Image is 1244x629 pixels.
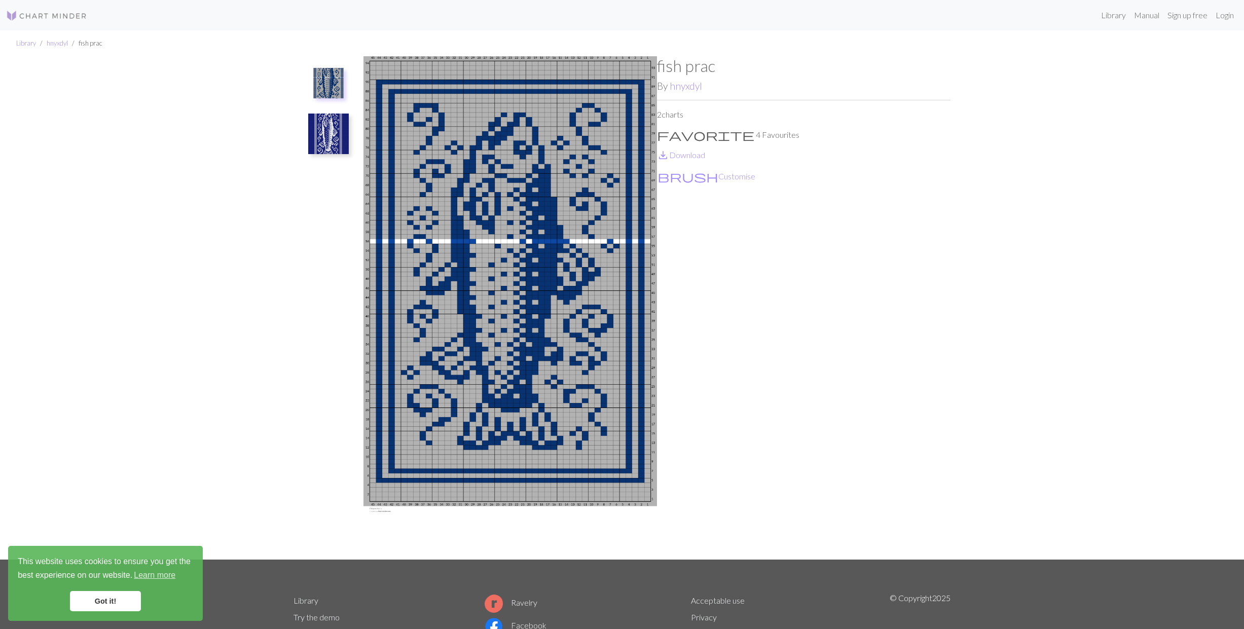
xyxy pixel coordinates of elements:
[1130,5,1163,25] a: Manual
[6,10,87,22] img: Logo
[313,68,344,98] img: fish practice
[657,108,950,121] p: 2 charts
[70,591,141,611] a: dismiss cookie message
[657,148,669,162] span: save_alt
[657,129,754,141] i: Favourite
[485,598,537,607] a: Ravelry
[657,170,756,183] button: CustomiseCustomise
[691,596,745,605] a: Acceptable use
[294,596,318,605] a: Library
[485,595,503,613] img: Ravelry logo
[657,150,705,160] a: DownloadDownload
[657,56,950,76] h1: fish prac
[1163,5,1212,25] a: Sign up free
[1212,5,1238,25] a: Login
[16,39,36,47] a: Library
[657,128,754,142] span: favorite
[657,80,950,92] h2: By
[68,39,102,48] li: fish prac
[18,556,193,583] span: This website uses cookies to ensure you get the best experience on our website.
[657,169,718,183] span: brush
[657,129,950,141] p: 4 Favourites
[670,80,702,92] a: hnyxdyl
[294,612,340,622] a: Try the demo
[1097,5,1130,25] a: Library
[47,39,68,47] a: hnyxdyl
[132,568,177,583] a: learn more about cookies
[8,546,203,621] div: cookieconsent
[363,56,657,560] img: fish practice
[308,114,349,154] img: Copy of fish real
[691,612,717,622] a: Privacy
[657,170,718,182] i: Customise
[657,149,669,161] i: Download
